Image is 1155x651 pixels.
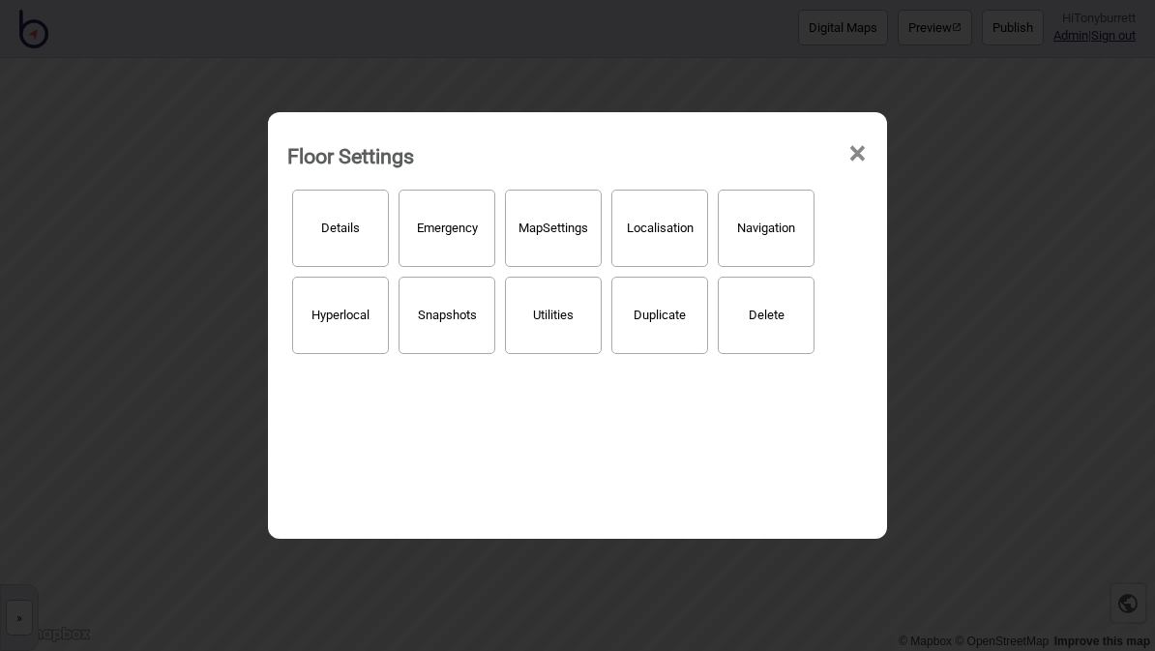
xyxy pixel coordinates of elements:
button: MapSettings [505,190,602,267]
button: Utilities [505,277,602,354]
button: Delete [718,277,814,354]
button: Snapshots [399,277,495,354]
button: Hyperlocal [292,277,389,354]
span: × [847,122,868,186]
button: Localisation [611,190,708,267]
button: Details [292,190,389,267]
button: Emergency [399,190,495,267]
button: Navigation [718,190,814,267]
div: Floor Settings [287,135,414,177]
button: Duplicate [611,277,708,354]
